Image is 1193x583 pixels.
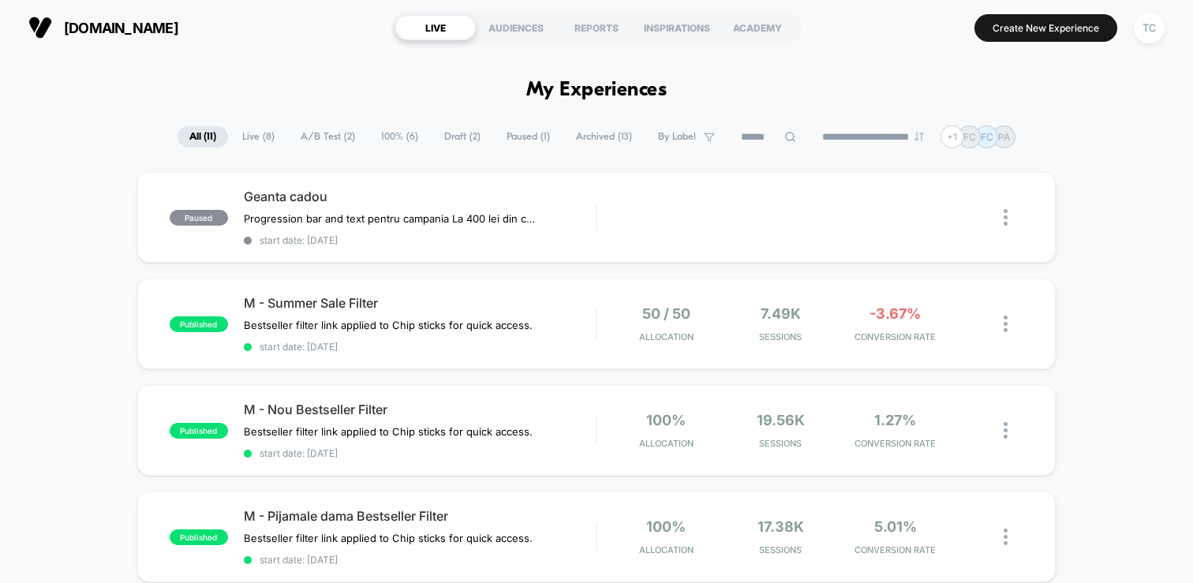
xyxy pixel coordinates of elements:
span: CONVERSION RATE [842,438,948,449]
button: [DOMAIN_NAME] [24,15,183,40]
div: INSPIRATIONS [637,15,717,40]
button: TC [1129,12,1169,44]
span: A/B Test ( 2 ) [289,126,367,148]
div: ACADEMY [717,15,798,40]
span: All ( 11 ) [178,126,228,148]
div: LIVE [395,15,476,40]
span: 1.27% [874,412,916,428]
span: 100% ( 6 ) [369,126,430,148]
span: Sessions [727,438,834,449]
img: close [1004,529,1008,545]
span: Geanta cadou [244,189,596,204]
span: M - Pijamale dama Bestseller Filter [244,508,596,524]
span: start date: [DATE] [244,234,596,246]
img: close [1004,209,1008,226]
img: end [914,132,924,141]
span: M - Nou Bestseller Filter [244,402,596,417]
span: 17.38k [757,518,804,535]
span: CONVERSION RATE [842,331,948,342]
span: start date: [DATE] [244,447,596,459]
p: FC [981,131,993,143]
span: 7.49k [761,305,801,322]
h1: My Experiences [526,79,668,102]
span: Bestseller filter link applied to Chip sticks for quick access. [244,425,533,438]
span: 100% [646,412,686,428]
span: 5.01% [874,518,917,535]
span: -3.67% [870,305,921,322]
div: AUDIENCES [476,15,556,40]
span: By Label [658,131,696,143]
div: + 1 [941,125,963,148]
p: FC [963,131,976,143]
span: 100% [646,518,686,535]
span: start date: [DATE] [244,554,596,566]
span: Paused ( 1 ) [495,126,562,148]
span: Archived ( 13 ) [564,126,644,148]
button: Create New Experience [974,14,1117,42]
span: [DOMAIN_NAME] [64,20,178,36]
span: Bestseller filter link applied to Chip sticks for quick access. [244,532,533,544]
span: paused [170,210,228,226]
span: Allocation [639,331,694,342]
span: 50 / 50 [642,305,690,322]
img: close [1004,316,1008,332]
span: Sessions [727,331,834,342]
span: Live ( 8 ) [230,126,286,148]
div: TC [1134,13,1165,43]
span: CONVERSION RATE [842,544,948,555]
img: Visually logo [28,16,52,39]
span: start date: [DATE] [244,341,596,353]
span: Allocation [639,438,694,449]
p: PA [998,131,1010,143]
span: published [170,529,228,545]
span: Bestseller filter link applied to Chip sticks for quick access. [244,319,533,331]
span: 19.56k [757,412,805,428]
div: REPORTS [556,15,637,40]
span: Sessions [727,544,834,555]
span: published [170,423,228,439]
span: Progression bar and text pentru campania La 400 lei din categoria Vacanta primesti o geanta cadou [244,212,537,225]
span: M - Summer Sale Filter [244,295,596,311]
img: close [1004,422,1008,439]
span: published [170,316,228,332]
span: Draft ( 2 ) [432,126,492,148]
span: Allocation [639,544,694,555]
